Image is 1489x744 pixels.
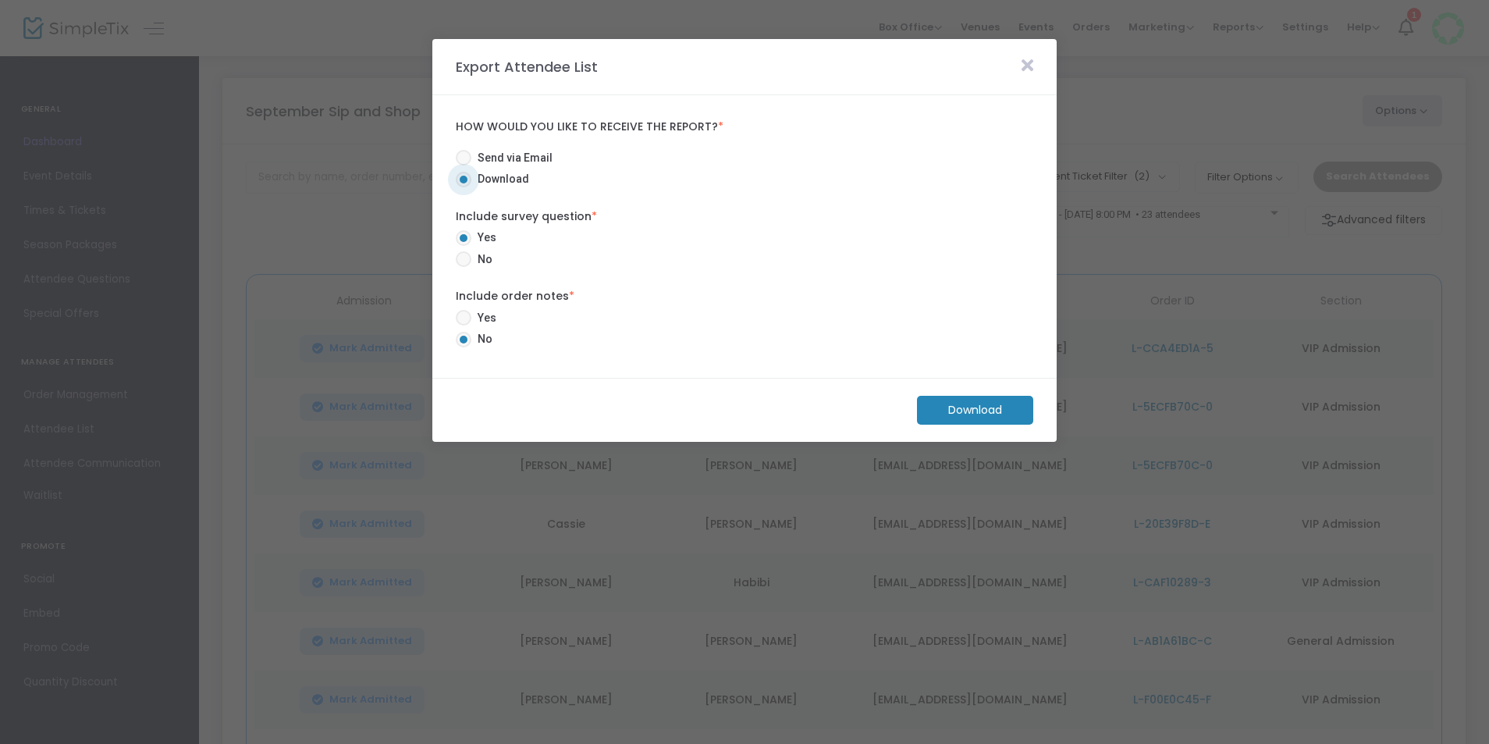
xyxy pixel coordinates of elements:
m-panel-header: Export Attendee List [432,39,1057,95]
span: Send via Email [471,150,553,166]
m-panel-title: Export Attendee List [448,56,606,77]
label: Include survey question [456,208,1033,225]
label: Include order notes [456,288,1033,304]
span: Yes [471,310,496,326]
span: No [471,331,492,347]
span: Download [471,171,529,187]
span: No [471,251,492,268]
m-button: Download [917,396,1033,425]
label: How would you like to receive the report? [456,120,1033,134]
span: Yes [471,230,496,246]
